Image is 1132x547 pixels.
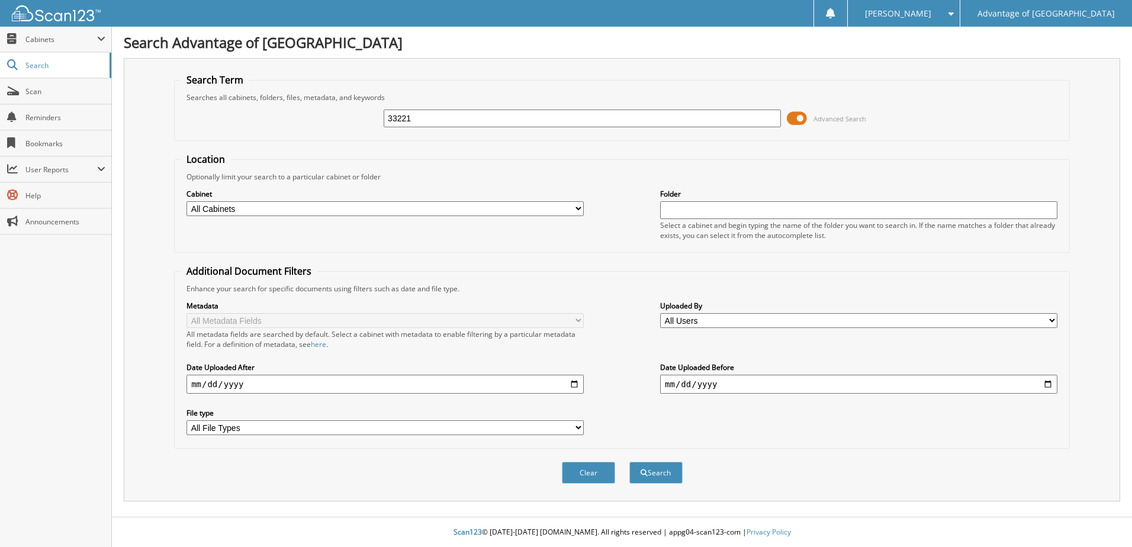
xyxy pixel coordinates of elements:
iframe: Chat Widget [1073,490,1132,547]
legend: Search Term [181,73,249,86]
label: Uploaded By [660,301,1057,311]
label: File type [186,408,584,418]
h1: Search Advantage of [GEOGRAPHIC_DATA] [124,33,1120,52]
div: Enhance your search for specific documents using filters such as date and file type. [181,284,1063,294]
label: Date Uploaded After [186,362,584,372]
img: scan123-logo-white.svg [12,5,101,21]
input: start [186,375,584,394]
span: User Reports [25,165,97,175]
label: Cabinet [186,189,584,199]
label: Date Uploaded Before [660,362,1057,372]
legend: Location [181,153,231,166]
label: Metadata [186,301,584,311]
span: Advanced Search [813,114,866,123]
span: Scan [25,86,105,96]
div: © [DATE]-[DATE] [DOMAIN_NAME]. All rights reserved | appg04-scan123-com | [112,518,1132,547]
span: Search [25,60,104,70]
span: Bookmarks [25,139,105,149]
a: Privacy Policy [747,527,791,537]
div: Select a cabinet and begin typing the name of the folder you want to search in. If the name match... [660,220,1057,240]
div: Searches all cabinets, folders, files, metadata, and keywords [181,92,1063,102]
div: All metadata fields are searched by default. Select a cabinet with metadata to enable filtering b... [186,329,584,349]
span: Reminders [25,112,105,123]
span: Advantage of [GEOGRAPHIC_DATA] [977,10,1115,17]
span: Cabinets [25,34,97,44]
div: Optionally limit your search to a particular cabinet or folder [181,172,1063,182]
button: Clear [562,462,615,484]
span: [PERSON_NAME] [865,10,931,17]
span: Scan123 [454,527,482,537]
span: Help [25,191,105,201]
input: end [660,375,1057,394]
legend: Additional Document Filters [181,265,317,278]
button: Search [629,462,683,484]
span: Announcements [25,217,105,227]
a: here [311,339,326,349]
label: Folder [660,189,1057,199]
